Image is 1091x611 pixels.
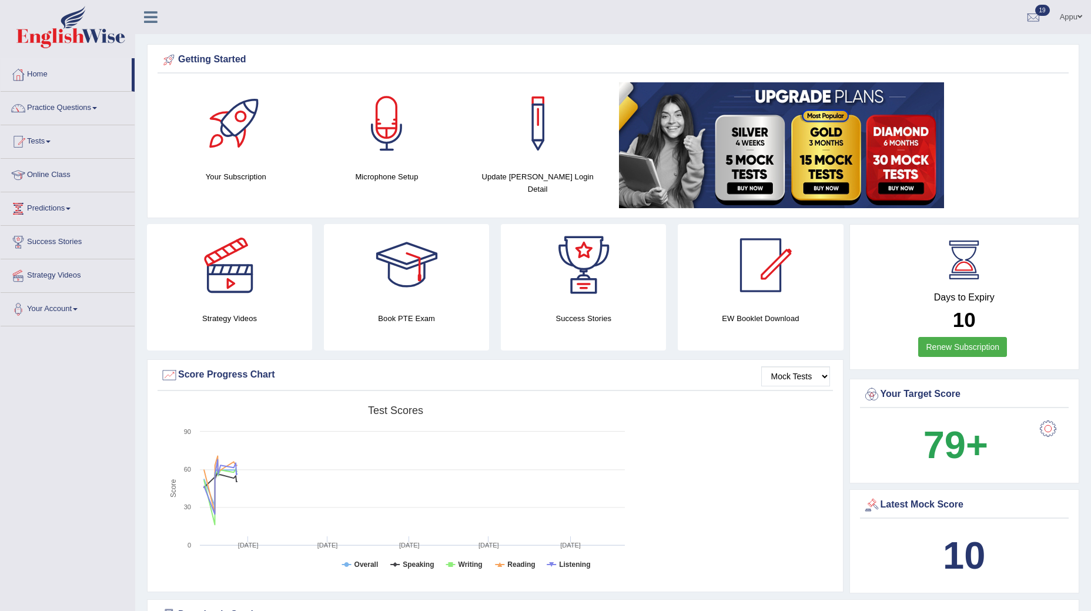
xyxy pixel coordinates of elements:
img: small5.jpg [619,82,944,208]
h4: Book PTE Exam [324,312,489,325]
tspan: [DATE] [399,542,420,549]
div: Getting Started [160,51,1066,69]
tspan: [DATE] [560,542,581,549]
a: Predictions [1,192,135,222]
text: 90 [184,428,191,435]
a: Tests [1,125,135,155]
tspan: Test scores [368,405,423,416]
div: Score Progress Chart [160,366,830,384]
b: 10 [943,534,985,577]
a: Renew Subscription [918,337,1007,357]
a: Home [1,58,132,88]
a: Online Class [1,159,135,188]
b: 79+ [923,423,988,466]
text: 0 [188,542,191,549]
a: Practice Questions [1,92,135,121]
a: Strategy Videos [1,259,135,289]
div: Latest Mock Score [863,496,1066,514]
text: 60 [184,466,191,473]
tspan: Reading [507,560,535,569]
tspan: [DATE] [317,542,338,549]
tspan: [DATE] [478,542,499,549]
h4: Strategy Videos [147,312,312,325]
div: Your Target Score [863,386,1066,403]
tspan: Overall [354,560,379,569]
a: Your Account [1,293,135,322]
text: 30 [184,503,191,510]
h4: Microphone Setup [317,171,457,183]
a: Success Stories [1,226,135,255]
b: 10 [953,308,976,331]
h4: Days to Expiry [863,292,1066,303]
h4: EW Booklet Download [678,312,843,325]
tspan: Score [169,479,178,498]
h4: Success Stories [501,312,666,325]
tspan: [DATE] [238,542,259,549]
tspan: Writing [459,560,483,569]
span: 19 [1035,5,1050,16]
h4: Update [PERSON_NAME] Login Detail [468,171,607,195]
tspan: Speaking [403,560,434,569]
h4: Your Subscription [166,171,306,183]
tspan: Listening [559,560,590,569]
